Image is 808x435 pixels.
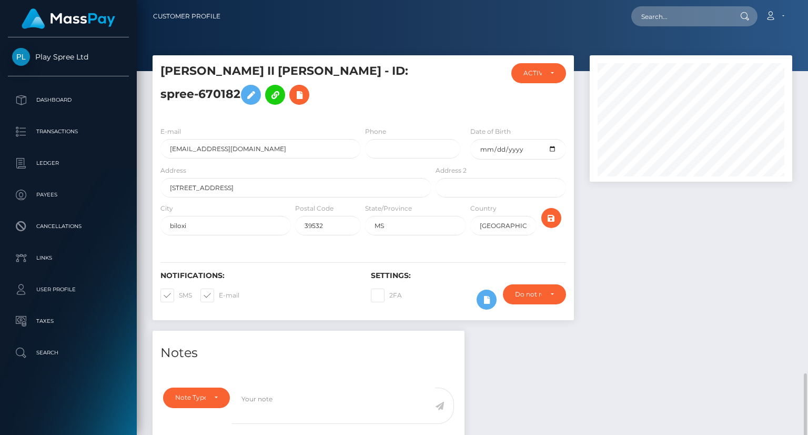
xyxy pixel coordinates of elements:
[470,204,497,213] label: Country
[22,8,115,29] img: MassPay Logo
[8,182,129,208] a: Payees
[163,388,230,408] button: Note Type
[12,282,125,298] p: User Profile
[8,245,129,271] a: Links
[436,166,467,175] label: Address 2
[12,250,125,266] p: Links
[160,166,186,175] label: Address
[8,118,129,145] a: Transactions
[631,6,730,26] input: Search...
[503,284,566,304] button: Do not require
[8,150,129,176] a: Ledger
[8,340,129,366] a: Search
[8,213,129,240] a: Cancellations
[8,87,129,113] a: Dashboard
[12,124,125,140] p: Transactions
[371,271,565,280] h6: Settings:
[371,289,402,302] label: 2FA
[12,48,30,66] img: Play Spree Ltd
[160,127,181,136] label: E-mail
[8,308,129,334] a: Taxes
[12,92,125,108] p: Dashboard
[160,271,355,280] h6: Notifications:
[470,127,511,136] label: Date of Birth
[12,155,125,171] p: Ledger
[12,313,125,329] p: Taxes
[365,127,386,136] label: Phone
[511,63,565,83] button: ACTIVE
[8,52,129,62] span: Play Spree Ltd
[200,289,239,302] label: E-mail
[12,345,125,361] p: Search
[8,276,129,303] a: User Profile
[160,204,173,213] label: City
[365,204,412,213] label: State/Province
[153,5,220,27] a: Customer Profile
[160,289,192,302] label: SMS
[515,290,542,299] div: Do not require
[523,69,541,77] div: ACTIVE
[295,204,334,213] label: Postal Code
[160,63,426,110] h5: [PERSON_NAME] II [PERSON_NAME] - ID: spree-670182
[12,187,125,203] p: Payees
[160,344,457,362] h4: Notes
[12,219,125,234] p: Cancellations
[175,393,206,402] div: Note Type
